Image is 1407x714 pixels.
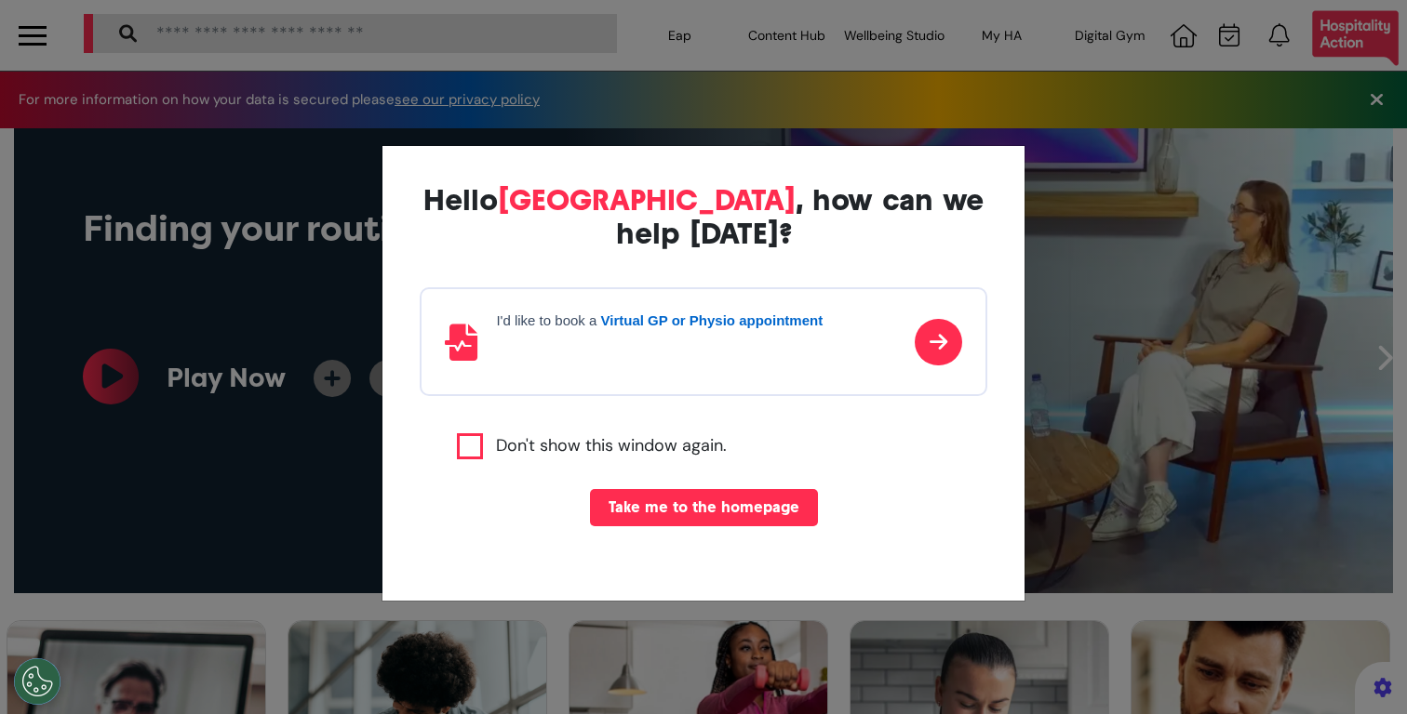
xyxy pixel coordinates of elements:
[601,312,824,328] strong: Virtual GP or Physio appointment
[420,183,986,250] div: Hello , how can we help [DATE]?
[14,658,60,705] button: Open Preferences
[496,433,727,459] label: Don't show this window again.
[496,312,823,329] h4: I'd like to book a
[498,182,796,218] span: [GEOGRAPHIC_DATA]
[457,433,483,459] input: Agree to privacy policy
[590,489,818,526] button: Take me to the homepage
